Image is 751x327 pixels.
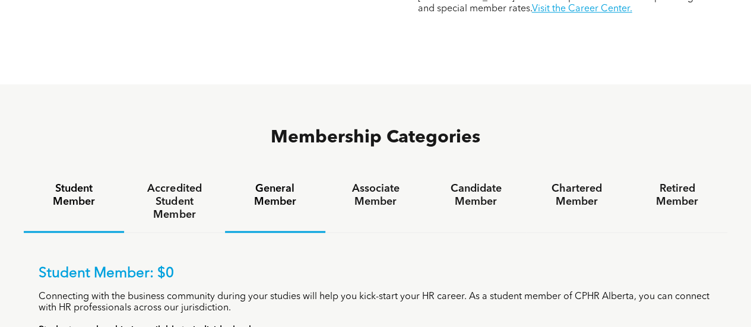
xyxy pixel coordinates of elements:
p: Connecting with the business community during your studies will help you kick-start your HR caree... [39,291,712,314]
h4: Accredited Student Member [135,182,214,221]
h4: Associate Member [336,182,415,208]
h4: Student Member [34,182,113,208]
h4: Retired Member [638,182,717,208]
p: Student Member: $0 [39,265,712,282]
span: Membership Categories [271,129,480,147]
a: Visit the Career Center. [531,4,632,14]
h4: General Member [236,182,315,208]
h4: Chartered Member [537,182,616,208]
h4: Candidate Member [436,182,515,208]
